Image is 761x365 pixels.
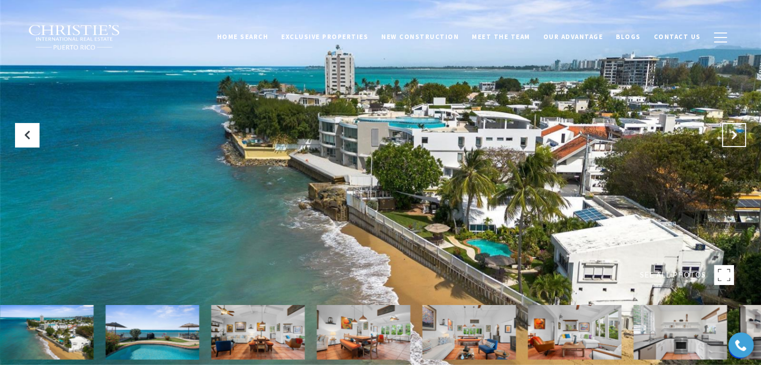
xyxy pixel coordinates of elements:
[211,27,275,46] a: Home Search
[211,305,305,359] img: 2 ALMENDRO
[633,305,727,359] img: 2 ALMENDRO
[616,32,641,41] span: Blogs
[15,123,39,147] button: Previous Slide
[317,305,410,359] img: 2 ALMENDRO
[654,32,701,41] span: Contact Us
[543,32,603,41] span: Our Advantage
[640,268,706,281] span: SEE ALL PHOTOS
[422,305,516,359] img: 2 ALMENDRO
[722,123,746,147] button: Next Slide
[537,27,610,46] a: Our Advantage
[528,305,621,359] img: 2 ALMENDRO
[106,305,199,359] img: 2 ALMENDRO
[707,23,733,52] button: button
[275,27,375,46] a: Exclusive Properties
[609,27,647,46] a: Blogs
[381,32,459,41] span: New Construction
[28,24,121,50] img: Christie's International Real Estate black text logo
[465,27,537,46] a: Meet the Team
[281,32,368,41] span: Exclusive Properties
[375,27,465,46] a: New Construction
